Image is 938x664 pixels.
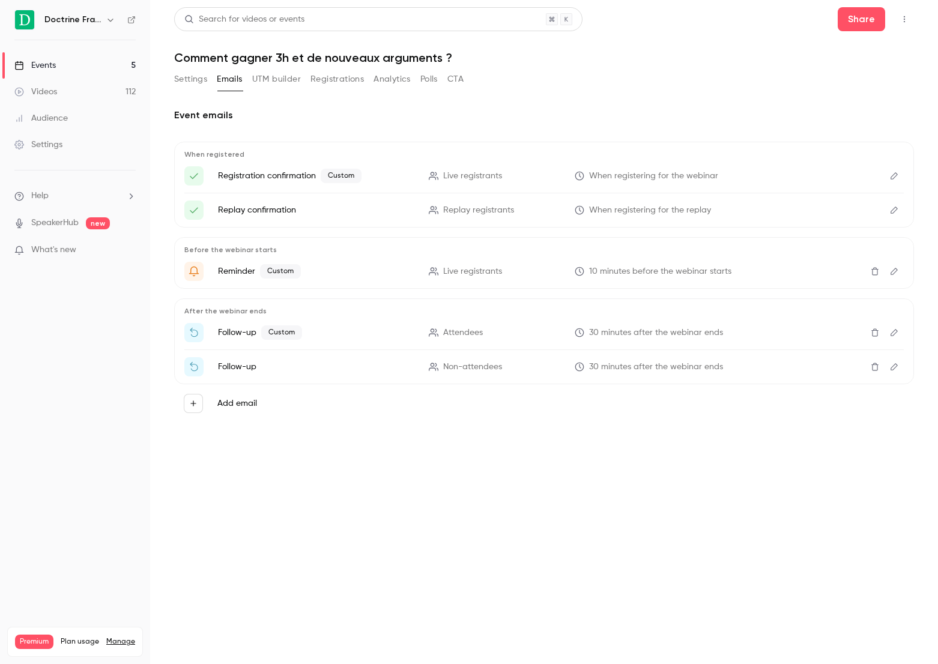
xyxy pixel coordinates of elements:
[58,15,114,27] p: Actif il y a 10h
[261,325,302,340] span: Custom
[218,204,414,216] p: Replay confirmation
[589,204,711,217] span: When registering for the replay
[211,5,232,26] div: Fermer
[206,388,225,408] button: Envoyer un message…
[19,264,112,276] div: hello [PERSON_NAME]
[865,357,885,376] button: Delete
[19,348,86,355] div: Maxim • Il y a 14h
[15,635,53,649] span: Premium
[10,367,231,408] div: user dit…
[71,232,98,241] b: Maxim
[885,262,904,281] button: Edit
[321,169,362,183] span: Custom
[589,265,731,278] span: 10 minutes before the webinar starts
[443,170,502,183] span: Live registrants
[184,245,904,255] p: Before the webinar starts
[184,149,904,159] p: When registered
[10,256,122,283] div: hello [PERSON_NAME]Add reaction
[38,393,47,403] button: Sélectionneur d’emoji
[174,108,914,122] h2: Event emails
[217,397,257,409] label: Add email
[31,190,49,202] span: Help
[71,231,184,242] div: joined the conversation
[31,244,76,256] span: What's new
[885,357,904,376] button: Edit
[184,357,904,376] li: Regarder le replay de {{ event_name }}
[10,256,231,284] div: Maxim dit…
[44,14,101,26] h6: Doctrine France
[218,325,414,340] p: Follow-up
[443,361,502,373] span: Non-attendees
[15,10,34,29] img: Doctrine France
[56,231,68,243] img: Profile image for Maxim
[184,13,304,26] div: Search for videos or events
[865,262,885,281] button: Delete
[885,323,904,342] button: Edit
[10,98,231,193] div: Operator dit…
[19,66,187,89] div: Donnez à l’équipe un moyen de vous contacter :
[252,70,301,89] button: UTM builder
[420,70,438,89] button: Polls
[10,59,231,98] div: Operator dit…
[14,86,57,98] div: Videos
[589,327,723,339] span: 30 minutes after the webinar ends
[184,201,904,220] li: Votre lien d'accès !
[19,291,187,337] div: oui nous avons discuté avec [PERSON_NAME], tout est bon et on aura quelqu'un sur le floor au mome...
[589,170,718,183] span: When registering for the webinar
[8,5,31,28] button: go back
[174,50,914,65] h1: Comment gagner 3h et de nouveaux arguments ?
[86,217,110,229] span: new
[885,166,904,186] button: Edit
[184,306,904,316] p: After the webinar ends
[184,323,904,342] li: Merci d'avoir participé à notre webinar !
[865,323,885,342] button: Delete
[10,229,231,256] div: Maxim dit…
[76,393,86,403] button: Start recording
[58,6,89,15] h1: Maxim
[10,59,197,97] div: Donnez à l’équipe un moyen de vous contacter :
[31,217,79,229] a: SpeakerHub
[184,262,904,281] li: {{ event_name }} va bientôt commencer
[162,200,221,212] div: Tout est bon ?
[106,637,135,647] a: Manage
[10,193,231,229] div: user dit…
[14,112,68,124] div: Audience
[10,283,231,366] div: Maxim dit…
[218,264,414,279] p: Reminder
[838,7,885,31] button: Share
[447,70,464,89] button: CTA
[10,368,230,388] textarea: Envoyer un message...
[217,70,242,89] button: Emails
[174,70,207,89] button: Settings
[589,361,723,373] span: 30 minutes after the webinar ends
[161,367,231,393] div: Top parfait !
[121,245,136,256] iframe: Noticeable Trigger
[188,5,211,28] button: Accueil
[57,393,67,403] button: Sélectionneur de fichier gif
[19,393,28,403] button: Télécharger la pièce jointe
[885,201,904,220] button: Edit
[10,283,197,345] div: oui nous avons discuté avec [PERSON_NAME], tout est bon et on aura quelqu'un sur le floor au mome...
[34,7,53,26] img: Profile image for Maxim
[153,193,231,219] div: Tout est bon ?
[443,265,502,278] span: Live registrants
[218,361,414,373] p: Follow-up
[260,264,301,279] span: Custom
[218,169,414,183] p: Registration confirmation
[184,166,904,186] li: Merci pour votre inscription au webinar : {{ event_name }}
[14,190,136,202] li: help-dropdown-opener
[443,327,483,339] span: Attendees
[61,637,99,647] span: Plan usage
[14,59,56,71] div: Events
[14,139,62,151] div: Settings
[374,70,411,89] button: Analytics
[310,70,364,89] button: Registrations
[25,151,216,163] input: Enter your email
[443,204,514,217] span: Replay registrants
[25,119,216,148] div: Vous recevrez une notification ici et par e-mail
